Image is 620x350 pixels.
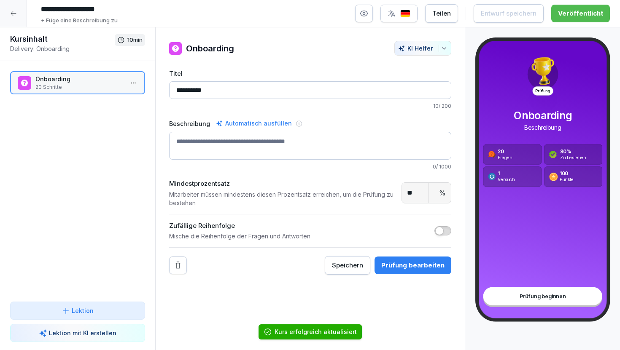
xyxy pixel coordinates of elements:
div: Prüfung beginnen [483,287,602,305]
p: Mische die Reihenfolge der Fragen und Antworten [169,232,310,240]
p: 80 % [560,149,586,155]
h1: Onboarding [186,42,234,55]
div: Teilen [432,9,451,18]
p: 20 Schritte [35,83,123,91]
p: Lektion mit KI erstellen [49,329,116,337]
div: Kurs erfolgreich aktualisiert [275,328,357,336]
img: de.svg [400,10,410,18]
button: Veröffentlicht [551,5,610,22]
input: Passing Score [402,183,429,203]
button: Lektion [10,302,145,320]
h1: Kursinhalt [10,34,115,44]
div: Veröffentlicht [558,9,603,18]
p: 10 / 200 [169,102,451,110]
p: Versuch [498,176,515,182]
p: 20 [498,149,512,155]
div: Onboarding20 Schritte [10,71,145,94]
p: Onboarding [513,110,571,122]
p: Delivery: Onboarding [10,44,115,53]
div: Speichern [332,261,363,270]
button: Prüfung bearbeiten [375,256,451,274]
button: KI Helfer [394,41,451,56]
div: Automatisch ausfüllen [214,118,294,128]
p: 1 [498,171,515,176]
div: KI Helfer [398,45,447,52]
p: Prüfung [532,86,553,96]
img: trophy.png [526,55,559,87]
p: + Füge eine Beschreibung zu [41,16,118,25]
img: assessment_question.svg [488,150,496,158]
p: Lektion [72,306,94,315]
img: assessment_attempt.svg [488,173,496,181]
p: Onboarding [35,75,123,83]
img: assessment_check.svg [549,150,557,158]
button: Teilen [425,4,458,23]
div: % [429,183,456,203]
p: 0 / 1000 [169,163,451,171]
p: Mitarbeiter müssen mindestens diesen Prozentsatz erreichen, um die Prüfung zu bestehen [169,190,397,207]
img: assessment_coin.svg [549,172,558,181]
button: Remove [169,256,187,274]
button: Lektion mit KI erstellen [10,324,145,342]
button: Speichern [325,256,370,275]
label: Titel [169,69,451,78]
p: Mindestprozentsatz [169,179,397,189]
p: 100 [559,171,573,176]
p: 10 min [127,36,143,44]
p: Zu bestehen [560,155,586,160]
div: Prüfung bearbeiten [381,261,445,270]
p: Punkte [559,176,573,182]
p: Fragen [498,155,512,160]
p: Zufällige Reihenfolge [169,221,310,231]
p: Beschreibung [513,124,571,131]
label: Beschreibung [169,119,210,128]
button: Entwurf speichern [474,4,544,23]
div: Entwurf speichern [481,9,536,18]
